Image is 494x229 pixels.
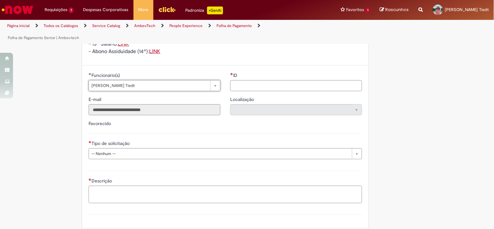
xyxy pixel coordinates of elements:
[134,23,155,28] a: AmbevTech
[89,41,129,47] span: - 13º Salário:
[89,104,220,115] input: E-mail
[89,141,92,143] span: Necessários
[233,72,239,78] span: ID
[89,48,160,55] span: - Abono Assiduidade (14º):
[118,41,129,47] a: LINK
[69,7,74,13] span: 1
[445,7,489,12] span: [PERSON_NAME] Tiedt
[92,149,349,159] span: -- Nenhum --
[138,7,148,13] span: More
[45,7,67,13] span: Requisições
[158,5,176,14] img: click_logo_yellow_360x200.png
[92,72,121,78] span: Funcionário(s)
[89,96,103,103] label: Somente leitura - E-mail
[89,73,92,75] span: Obrigatório Preenchido
[207,7,223,14] p: +GenAi
[83,7,129,13] span: Despesas Corporativas
[186,7,223,14] div: Padroniza
[230,96,255,103] label: Somente leitura - Localização
[365,7,370,13] span: 1
[230,80,362,91] input: ID
[217,23,252,28] a: Folha de Pagamento
[346,7,364,13] span: Favoritos
[89,186,362,203] textarea: Descrição
[92,140,131,146] span: Tipo de solicitação
[8,35,79,40] a: Folha de Pagamento Senior | Ambevtech
[7,23,30,28] a: Página inicial
[169,23,203,28] a: People Experience
[92,178,113,184] span: Descrição
[44,23,78,28] a: Todos os Catálogos
[5,20,324,44] ul: Trilhas de página
[1,3,34,16] img: ServiceNow
[230,73,233,75] span: Necessários
[149,48,160,55] a: LINK
[92,80,207,91] span: [PERSON_NAME] Tiedt
[386,7,409,13] span: Rascunhos
[89,121,111,126] label: Favorecido
[380,7,409,13] a: Rascunhos
[92,23,120,28] a: Service Catalog
[89,178,92,181] span: Necessários
[230,104,362,115] a: Limpar campo Localização
[230,96,255,102] span: Localização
